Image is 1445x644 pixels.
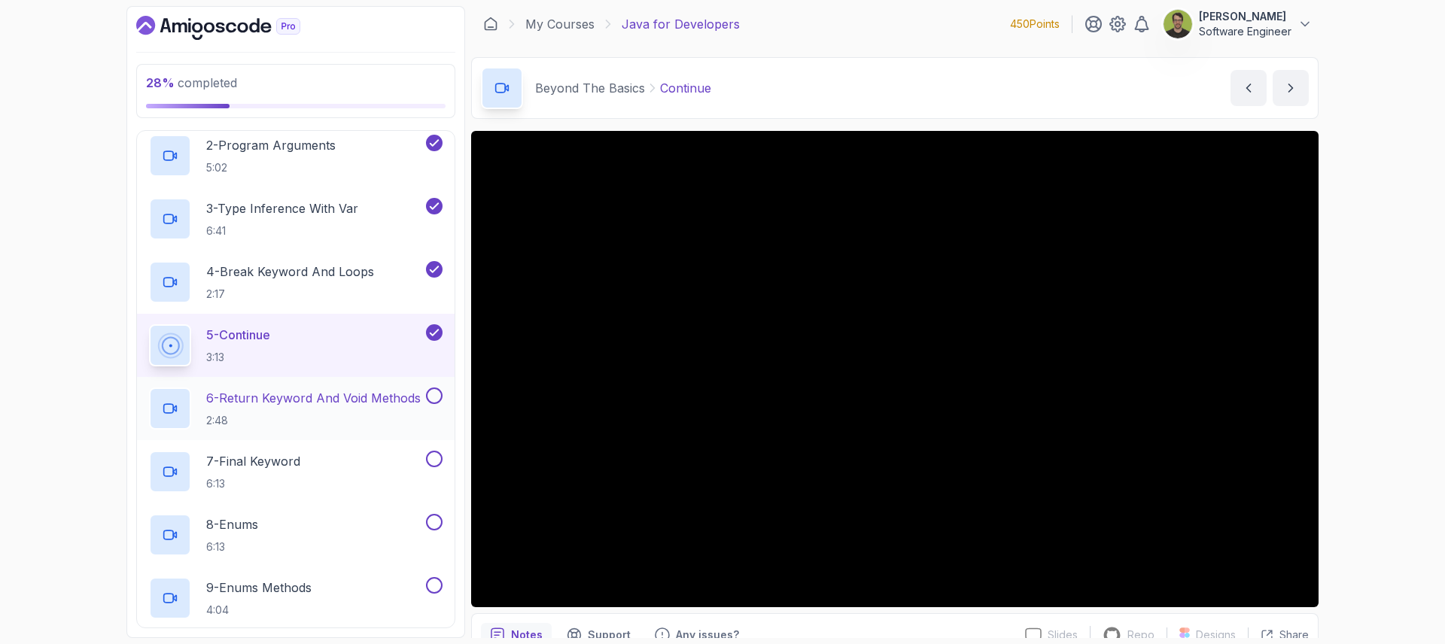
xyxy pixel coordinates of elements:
p: 4:04 [206,603,312,618]
p: Slides [1048,627,1078,642]
a: Dashboard [136,16,335,40]
a: Dashboard [483,17,498,32]
p: Software Engineer [1199,24,1291,39]
p: Repo [1127,627,1154,642]
button: 4-Break Keyword And Loops2:17 [149,261,443,303]
p: [PERSON_NAME] [1199,9,1291,24]
button: Share [1248,627,1309,642]
p: 3:13 [206,350,270,365]
button: user profile image[PERSON_NAME]Software Engineer [1163,9,1313,39]
p: 2:17 [206,287,374,302]
p: Share [1279,627,1309,642]
p: 6:41 [206,223,358,238]
p: 7 - Final Keyword [206,452,300,470]
p: 6:13 [206,539,258,554]
p: Any issues? [676,627,739,642]
button: 8-Enums6:13 [149,514,443,556]
p: Designs [1196,627,1236,642]
button: 9-Enums Methods4:04 [149,577,443,619]
img: user profile image [1164,10,1192,38]
p: Notes [511,627,543,642]
button: 5-Continue3:13 [149,324,443,366]
button: next content [1273,70,1309,106]
p: 8 - Enums [206,515,258,533]
p: 2 - Program Arguments [206,136,336,154]
p: 6 - Return Keyword And Void Methods [206,389,421,407]
p: 4 - Break Keyword And Loops [206,263,374,281]
button: 6-Return Keyword And Void Methods2:48 [149,387,443,430]
p: Java for Developers [622,15,740,33]
a: My Courses [525,15,595,33]
p: Continue [660,79,711,97]
p: 3 - Type Inference With Var [206,199,358,217]
p: 6:13 [206,476,300,491]
button: 3-Type Inference With Var6:41 [149,198,443,240]
button: 7-Final Keyword6:13 [149,451,443,493]
p: 9 - Enums Methods [206,579,312,597]
p: 5 - Continue [206,326,270,344]
p: 450 Points [1010,17,1060,32]
p: 5:02 [206,160,336,175]
p: Beyond The Basics [535,79,645,97]
span: completed [146,75,237,90]
p: Support [588,627,631,642]
iframe: 5 - Continue [471,131,1319,607]
span: 28 % [146,75,175,90]
button: 2-Program Arguments5:02 [149,135,443,177]
button: previous content [1231,70,1267,106]
p: 2:48 [206,413,421,428]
